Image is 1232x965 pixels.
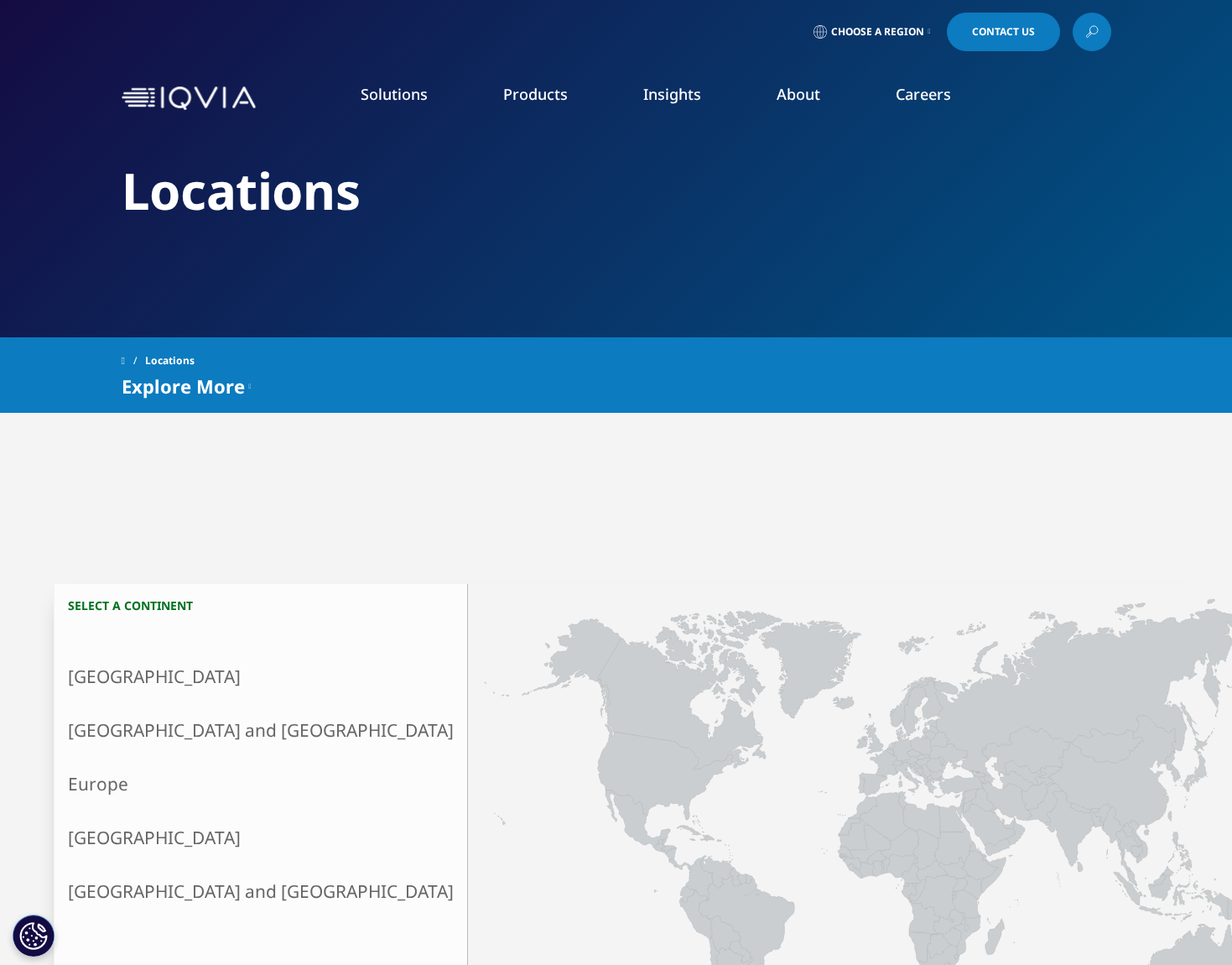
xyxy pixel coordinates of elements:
img: IQVIA Healthcare Information Technology and Pharma Clinical Research Company [122,86,256,111]
a: [GEOGRAPHIC_DATA] [55,811,467,864]
a: Insights [643,84,701,104]
a: [GEOGRAPHIC_DATA] [55,649,467,703]
a: Contact Us [947,13,1060,51]
a: Solutions [361,84,428,104]
a: Careers [896,84,951,104]
span: Contact Us [972,27,1035,37]
span: Locations [145,346,195,376]
h2: Locations [122,159,1111,222]
span: Explore More [122,376,245,396]
span: Choose a Region [831,25,924,39]
button: Cookies Settings [13,915,55,957]
a: [GEOGRAPHIC_DATA] and [GEOGRAPHIC_DATA] [55,703,467,757]
a: Europe [55,757,467,811]
a: [GEOGRAPHIC_DATA] and [GEOGRAPHIC_DATA] [55,864,467,918]
nav: Primary [263,59,1111,138]
h3: Select a continent [55,597,467,613]
a: About [777,84,820,104]
a: Products [503,84,568,104]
